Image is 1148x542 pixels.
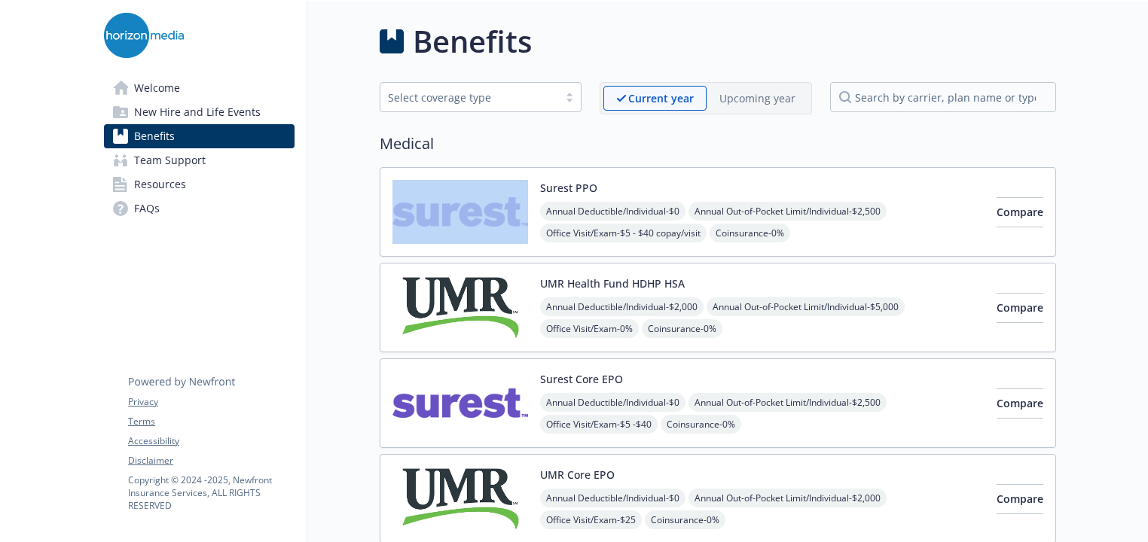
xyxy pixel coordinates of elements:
img: UMR carrier logo [392,276,528,340]
span: Office Visit/Exam - 0% [540,319,639,338]
span: Annual Out-of-Pocket Limit/Individual - $2,500 [688,393,887,412]
span: Benefits [134,124,175,148]
span: New Hire and Life Events [134,100,261,124]
span: FAQs [134,196,160,221]
span: Coinsurance - 0% [642,319,722,338]
p: Upcoming year [719,90,795,106]
button: Surest PPO [540,180,597,196]
span: Coinsurance - 0% [661,415,741,434]
span: Annual Deductible/Individual - $0 [540,489,685,507]
button: UMR Health Fund HDHP HSA [540,276,685,291]
a: Disclaimer [128,454,294,467]
button: Compare [997,197,1043,227]
span: Annual Deductible/Individual - $0 [540,202,685,221]
input: search by carrier, plan name or type [830,82,1056,112]
span: Annual Out-of-Pocket Limit/Individual - $5,000 [707,297,905,316]
button: Surest Core EPO [540,371,623,387]
a: Welcome [104,76,295,100]
span: Team Support [134,148,206,172]
button: Compare [997,293,1043,323]
span: Office Visit/Exam - $25 [540,510,642,529]
img: Surest carrier logo [392,180,528,244]
span: Compare [997,492,1043,506]
div: Select coverage type [388,90,551,105]
a: Team Support [104,148,295,172]
span: Compare [997,205,1043,219]
a: FAQs [104,196,295,221]
a: New Hire and Life Events [104,100,295,124]
span: Coinsurance - 0% [710,224,790,242]
button: Compare [997,388,1043,419]
span: Compare [997,300,1043,315]
p: Copyright © 2024 - 2025 , Newfront Insurance Services, ALL RIGHTS RESERVED [128,473,294,512]
button: UMR Core EPO [540,467,615,483]
img: Surest carrier logo [392,371,528,435]
a: Benefits [104,124,295,148]
span: Office Visit/Exam - $5 -$40 [540,415,658,434]
p: Current year [628,90,694,106]
span: Compare [997,396,1043,410]
span: Annual Out-of-Pocket Limit/Individual - $2,000 [688,489,887,507]
img: UMR carrier logo [392,467,528,531]
span: Welcome [134,76,180,100]
a: Resources [104,172,295,196]
span: Annual Deductible/Individual - $0 [540,393,685,412]
span: Coinsurance - 0% [645,510,725,529]
a: Privacy [128,395,294,409]
h2: Medical [380,132,1056,155]
button: Compare [997,484,1043,514]
a: Accessibility [128,434,294,448]
h1: Benefits [413,19,532,64]
span: Resources [134,172,186,196]
span: Annual Deductible/Individual - $2,000 [540,297,704,316]
a: Terms [128,415,294,428]
span: Annual Out-of-Pocket Limit/Individual - $2,500 [688,202,887,221]
span: Office Visit/Exam - $5 - $40 copay/visit [540,224,707,242]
